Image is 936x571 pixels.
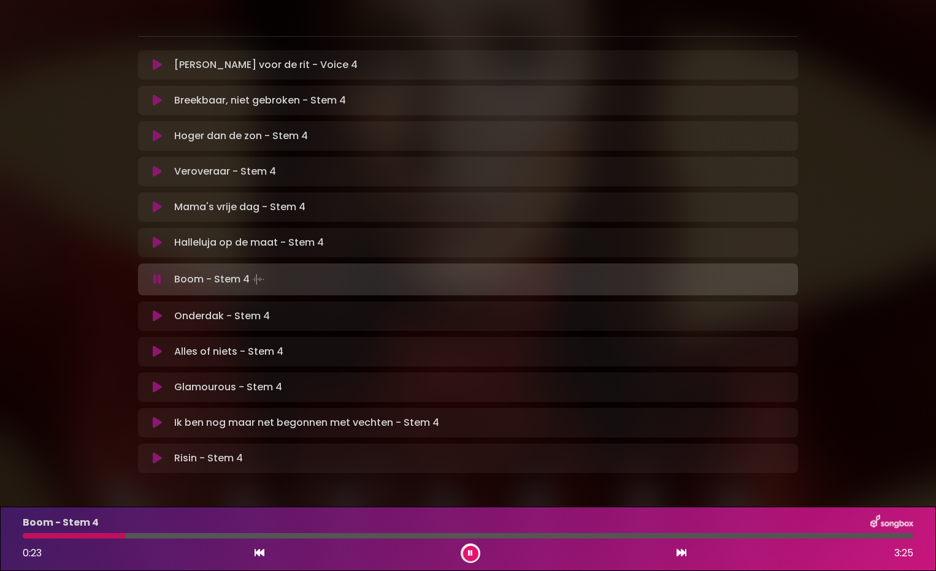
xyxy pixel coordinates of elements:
font: Hoger dan de zon - Stem 4 [174,129,308,143]
font: [PERSON_NAME] voor de rit - Voice 4 [174,58,358,72]
img: songbox-logo-white.png [870,515,913,531]
font: Ik ben nog maar net begonnen met vechten - Stem 4 [174,415,439,430]
font: Breekbaar, niet gebroken - Stem 4 [174,93,346,108]
font: Onderdak - Stem 4 [174,309,270,323]
font: Alles of niets - Stem 4 [174,344,283,359]
font: Glamourous - Stem 4 [174,380,282,395]
font: Veroveraar - Stem 4 [174,164,276,179]
font: Halleluja op de maat - Stem 4 [174,235,324,250]
font: Mama's vrije dag - Stem 4 [174,200,305,214]
font: Boom - Stem 4 [174,272,250,287]
font: Risin - Stem 4 [174,451,243,466]
img: waveform4.gif [250,271,267,288]
p: Boom - Stem 4 [23,515,99,530]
